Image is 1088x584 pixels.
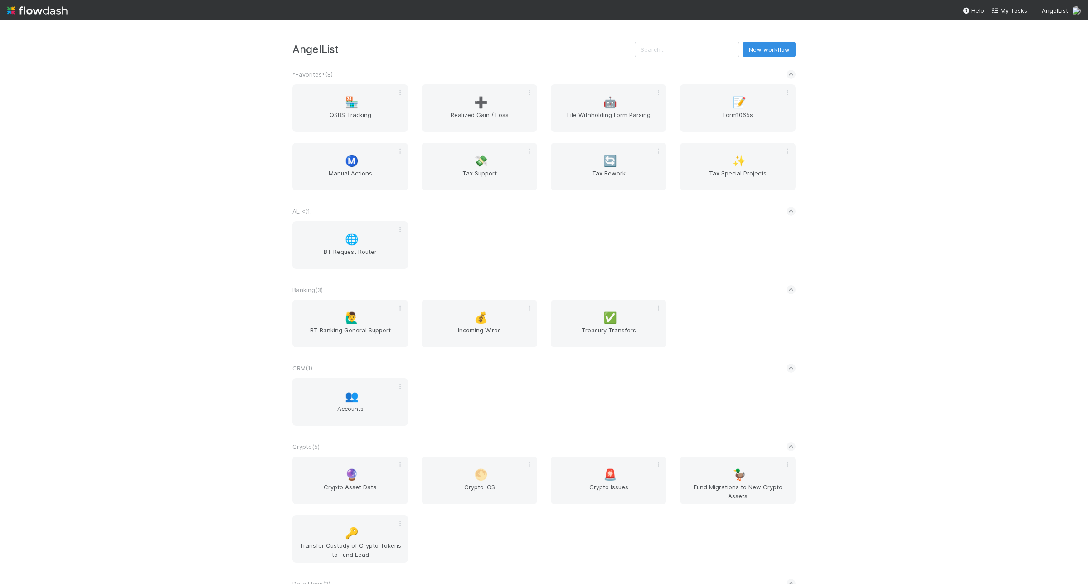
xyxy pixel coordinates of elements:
span: BT Banking General Support [296,326,404,344]
span: QSBS Tracking [296,110,404,128]
span: Ⓜ️ [345,155,359,167]
h3: AngelList [292,43,635,55]
a: 🦆Fund Migrations to New Crypto Assets [680,457,796,504]
span: My Tasks [991,7,1027,14]
span: 📝 [733,97,746,108]
a: 👥Accounts [292,378,408,426]
span: Incoming Wires [425,326,534,344]
span: ✅ [603,312,617,324]
span: AL < ( 1 ) [292,208,312,215]
a: 🚨Crypto Issues [551,457,666,504]
a: 🔄Tax Rework [551,143,666,190]
a: 💸Tax Support [422,143,537,190]
img: avatar_04ed6c9e-3b93-401c-8c3a-8fad1b1fc72c.png [1072,6,1081,15]
span: 🙋‍♂️ [345,312,359,324]
a: ➕Realized Gain / Loss [422,84,537,132]
a: 🌕Crypto IOS [422,457,537,504]
span: Banking ( 3 ) [292,286,323,293]
span: 👥 [345,390,359,402]
span: 🌕 [474,469,488,481]
span: Realized Gain / Loss [425,110,534,128]
span: Crypto Asset Data [296,482,404,501]
span: Tax Special Projects [684,169,792,187]
a: Ⓜ️Manual Actions [292,143,408,190]
span: AngelList [1042,7,1068,14]
span: 🌐 [345,234,359,245]
span: Crypto IOS [425,482,534,501]
span: 💰 [474,312,488,324]
span: File Withholding Form Parsing [554,110,663,128]
span: 🦆 [733,469,746,481]
a: 🏪QSBS Tracking [292,84,408,132]
span: Accounts [296,404,404,422]
span: BT Request Router [296,247,404,265]
a: 🌐BT Request Router [292,221,408,269]
a: ✨Tax Special Projects [680,143,796,190]
span: ➕ [474,97,488,108]
a: My Tasks [991,6,1027,15]
span: Tax Rework [554,169,663,187]
a: 🤖File Withholding Form Parsing [551,84,666,132]
a: 💰Incoming Wires [422,300,537,347]
input: Search... [635,42,739,57]
span: Manual Actions [296,169,404,187]
span: 🤖 [603,97,617,108]
span: Tax Support [425,169,534,187]
span: 🚨 [603,469,617,481]
span: Treasury Transfers [554,326,663,344]
span: 🔄 [603,155,617,167]
span: 💸 [474,155,488,167]
div: Help [962,6,984,15]
span: 🏪 [345,97,359,108]
a: 📝Form1065s [680,84,796,132]
span: Transfer Custody of Crypto Tokens to Fund Lead [296,541,404,559]
a: 🙋‍♂️BT Banking General Support [292,300,408,347]
span: Crypto Issues [554,482,663,501]
span: Form1065s [684,110,792,128]
a: 🔑Transfer Custody of Crypto Tokens to Fund Lead [292,515,408,563]
span: *Favorites* ( 8 ) [292,71,333,78]
span: ✨ [733,155,746,167]
span: 🔮 [345,469,359,481]
span: CRM ( 1 ) [292,365,312,372]
button: New workflow [743,42,796,57]
a: ✅Treasury Transfers [551,300,666,347]
span: 🔑 [345,527,359,539]
span: Crypto ( 5 ) [292,443,320,450]
span: Fund Migrations to New Crypto Assets [684,482,792,501]
a: 🔮Crypto Asset Data [292,457,408,504]
img: logo-inverted-e16ddd16eac7371096b0.svg [7,3,68,18]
